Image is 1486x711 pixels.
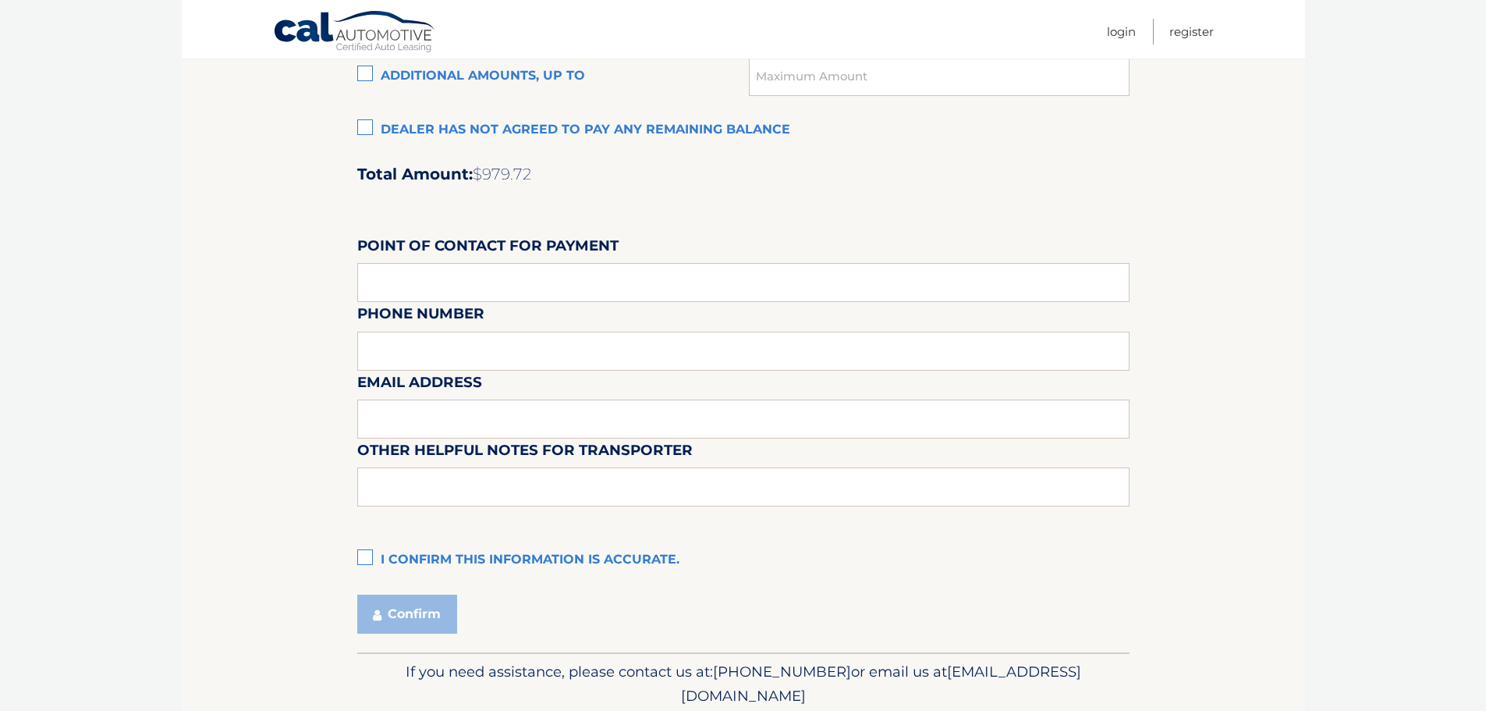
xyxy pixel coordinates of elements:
[357,371,482,400] label: Email Address
[367,659,1119,709] p: If you need assistance, please contact us at: or email us at
[357,234,619,263] label: Point of Contact for Payment
[357,439,693,467] label: Other helpful notes for transporter
[713,663,851,681] span: [PHONE_NUMBER]
[357,115,1130,146] label: Dealer has not agreed to pay any remaining balance
[1107,19,1136,44] a: Login
[473,165,531,183] span: $979.72
[357,165,1130,184] h2: Total Amount:
[357,595,457,634] button: Confirm
[749,57,1129,96] input: Maximum Amount
[357,61,750,92] label: Additional amounts, up to
[357,545,1130,576] label: I confirm this information is accurate.
[1169,19,1214,44] a: Register
[273,10,437,55] a: Cal Automotive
